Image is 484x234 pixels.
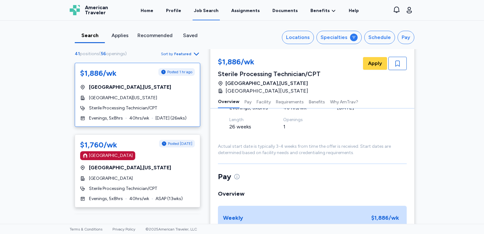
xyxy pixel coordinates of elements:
[218,69,321,78] div: Sterile Processing Technician/CPT
[77,32,102,39] div: Search
[89,185,157,192] span: Sterile Processing Technician/CPT
[145,227,197,231] span: © 2025 American Traveler, LLC
[89,95,157,101] span: [GEOGRAPHIC_DATA][US_STATE]
[276,95,304,108] button: Requirements
[193,1,220,20] a: Job Search
[70,5,80,15] img: Logo
[226,87,308,95] span: [GEOGRAPHIC_DATA][US_STATE]
[368,60,382,67] span: Apply
[75,51,80,56] span: 41
[283,123,322,131] div: 1
[80,51,99,56] span: positions
[106,51,125,56] span: openings
[129,196,149,202] span: 40 hrs/wk
[167,69,192,75] span: Posted 1 hr ago
[107,32,132,39] div: Applies
[161,50,200,58] button: Sort byFeatured
[174,51,191,56] span: Featured
[80,140,117,150] div: $1,760/wk
[316,31,362,44] button: Specialties
[363,57,387,70] button: Apply
[321,34,347,41] div: Specialties
[286,34,310,41] div: Locations
[89,164,171,172] span: [GEOGRAPHIC_DATA] , [US_STATE]
[89,196,123,202] span: Evenings, 5x8hrs
[218,143,407,156] div: Actual start date is typically 3-4 weeks from time the offer is received. Start dates are determi...
[80,68,117,78] div: $1,886/wk
[368,34,391,41] div: Schedule
[223,213,243,222] div: Weekly
[129,115,149,121] span: 40 hrs/wk
[168,141,192,146] span: Posted [DATE]
[161,51,173,56] span: Sort by
[218,95,239,108] button: Overview
[89,175,133,182] span: [GEOGRAPHIC_DATA]
[310,8,336,14] a: Benefits
[89,105,157,111] span: Sterile Processing Technician/CPT
[257,95,271,108] button: Facility
[137,32,173,39] div: Recommended
[229,123,268,131] div: 26 weeks
[282,31,314,44] button: Locations
[283,117,322,123] div: Openings
[156,196,183,202] span: ASAP ( 13 wks)
[89,83,171,91] span: [GEOGRAPHIC_DATA] , [US_STATE]
[89,115,123,121] span: Evenings, 5x8hrs
[112,227,135,231] a: Privacy Policy
[101,51,106,56] span: 56
[178,32,203,39] div: Saved
[229,117,268,123] div: Length
[89,153,133,159] div: [GEOGRAPHIC_DATA]
[226,80,308,87] span: [GEOGRAPHIC_DATA] , [US_STATE]
[364,31,395,44] button: Schedule
[194,8,219,14] div: Job Search
[156,115,187,121] span: [DATE] ( 26 wks)
[398,31,414,44] button: Pay
[218,189,407,198] div: Overview
[75,51,129,57] div: ( )
[402,34,410,41] div: Pay
[85,5,108,15] span: American Traveler
[245,95,252,108] button: Pay
[309,95,325,108] button: Benefits
[70,227,102,231] a: Terms & Conditions
[218,172,231,182] span: Pay
[369,211,402,225] div: $1,886 /wk
[218,57,321,68] div: $1,886/wk
[310,8,330,14] span: Benefits
[330,95,358,108] button: Why AmTrav?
